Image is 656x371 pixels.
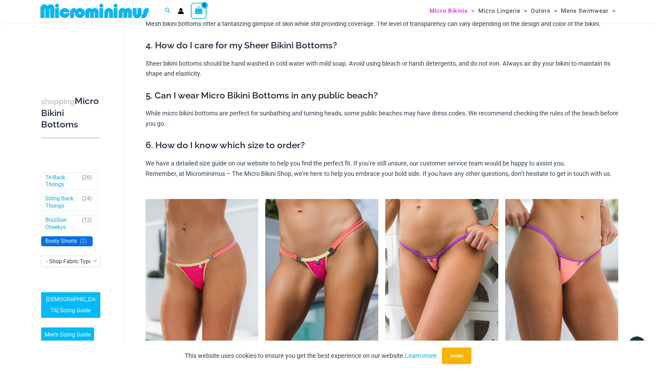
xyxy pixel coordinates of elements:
a: String Back Thongs [45,196,79,210]
img: Bubble Mesh Highlight Pink 421 Micro 01 [265,199,378,368]
a: Micro LingerieMenu ToggleMenu Toggle [477,2,529,20]
span: ( ) [82,174,92,189]
span: ( ) [82,217,92,231]
a: View Shopping Cart, empty [191,3,207,19]
h3: 6. How do I know which size to order? [146,140,618,151]
h3: 5. Can I wear Micro Bikini Bottoms in any public beach? [146,90,618,102]
img: Wild Card Neon Bliss 449 Thong 01 [505,199,618,368]
a: OutersMenu ToggleMenu Toggle [529,2,559,20]
span: - Shop Fabric Type [46,258,92,265]
span: ( ) [82,196,92,210]
span: 24 [84,196,90,202]
a: Men’s Sizing Guide [41,327,94,342]
a: Micro BikinisMenu ToggleMenu Toggle [428,2,477,20]
a: Bubble Mesh Highlight Pink 421 Micro 01Bubble Mesh Highlight Pink 421 Micro 02Bubble Mesh Highlig... [265,199,378,368]
span: Menu Toggle [609,2,616,20]
span: Menu Toggle [468,2,475,20]
span: Menu Toggle [520,2,527,20]
span: Menu Toggle [551,2,557,20]
h3: Micro Bikini Bottoms [41,95,100,131]
button: Accept [442,348,471,364]
a: Booty Shorts [45,238,77,245]
img: Wild Card Neon Bliss 312 Top 457 Micro 04 [385,199,498,368]
p: This website uses cookies to ensure you get the best experience on our website. [185,351,437,361]
h3: 4. How do I care for my Sheer Bikini Bottoms? [146,40,618,51]
span: Outers [531,2,551,20]
span: - Shop Fabric Type [41,256,100,267]
a: [DEMOGRAPHIC_DATA] Sizing Guide [41,292,100,318]
a: Brazilian Cheekys [45,217,79,231]
a: Mens SwimwearMenu ToggleMenu Toggle [559,2,617,20]
a: Tri-Back Thongs [45,174,79,189]
img: MM SHOP LOGO FLAT [38,3,151,19]
span: 26 [84,174,90,181]
a: Bubble Mesh Highlight Pink 469 Thong 01Bubble Mesh Highlight Pink 469 Thong 02Bubble Mesh Highlig... [146,199,259,368]
span: ( ) [80,238,87,245]
p: While micro bikini bottoms are perfect for sunbathing and turning heads, some public beaches may ... [146,108,618,129]
span: Micro Lingerie [478,2,520,20]
nav: Site Navigation [427,1,619,21]
a: Wild Card Neon Bliss 312 Top 457 Micro 04Wild Card Neon Bliss 312 Top 457 Micro 05Wild Card Neon ... [385,199,498,368]
img: Bubble Mesh Highlight Pink 469 Thong 01 [146,199,259,368]
span: 12 [84,217,90,223]
span: 2 [82,238,85,245]
span: Mens Swimwear [561,2,609,20]
span: shopping [41,97,75,106]
a: Account icon link [178,8,184,14]
p: We have a detailed size guide on our website to help you find the perfect fit. If you’re still un... [146,158,618,179]
a: Wild Card Neon Bliss 449 Thong 01Wild Card Neon Bliss 449 Thong 02Wild Card Neon Bliss 449 Thong 02 [505,199,618,368]
p: Sheer bikini bottoms should be hand washed in cold water with mild soap. Avoid using bleach or ha... [146,58,618,79]
span: Micro Bikinis [429,2,468,20]
a: Search icon link [165,7,171,15]
a: Learn more [405,352,437,359]
p: Mesh bikini bottoms offer a tantalizing glimpse of skin while still providing coverage. The level... [146,19,618,29]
